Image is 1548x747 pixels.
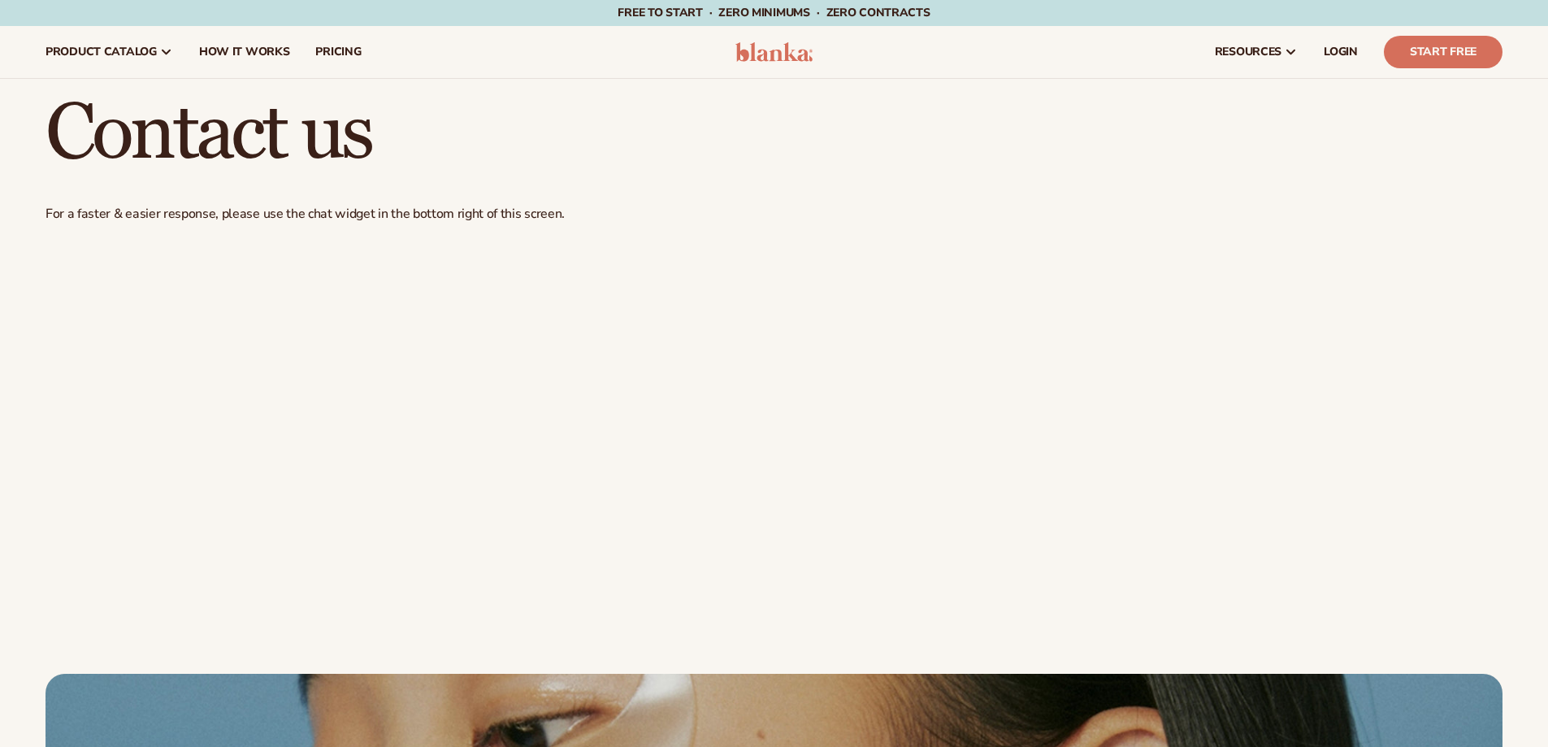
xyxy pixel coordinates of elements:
a: product catalog [33,26,186,78]
span: resources [1215,46,1281,59]
span: product catalog [46,46,157,59]
span: pricing [315,46,361,59]
a: resources [1202,26,1311,78]
a: Start Free [1384,36,1502,68]
span: LOGIN [1324,46,1358,59]
p: For a faster & easier response, please use the chat widget in the bottom right of this screen. [46,206,1502,223]
a: How It Works [186,26,303,78]
span: Free to start · ZERO minimums · ZERO contracts [618,5,930,20]
h1: Contact us [46,95,1502,173]
span: How It Works [199,46,290,59]
img: logo [735,42,813,62]
a: LOGIN [1311,26,1371,78]
iframe: Contact Us Form [46,236,1502,674]
a: pricing [302,26,374,78]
